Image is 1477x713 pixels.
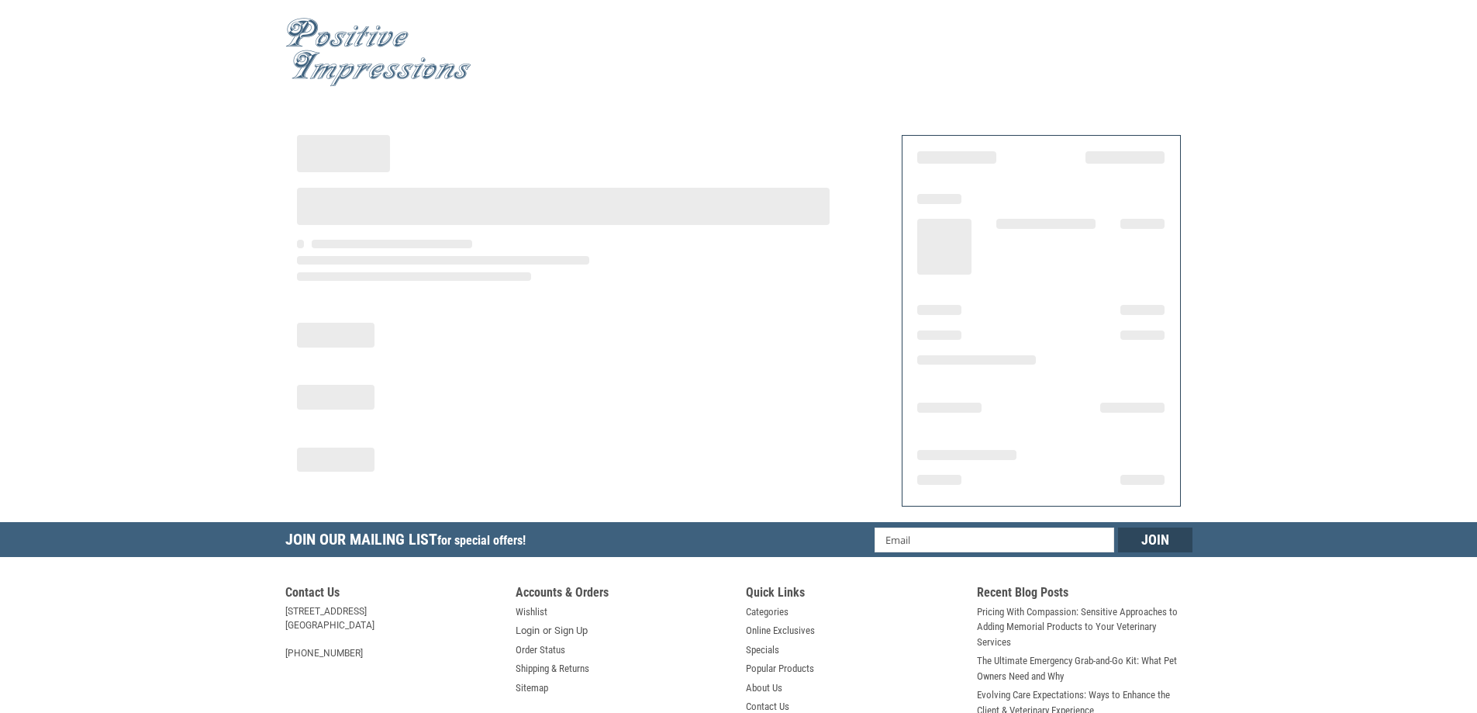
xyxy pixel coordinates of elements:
[516,661,589,677] a: Shipping & Returns
[746,680,782,696] a: About Us
[746,604,789,620] a: Categories
[746,585,961,604] h5: Quick Links
[285,522,533,562] h5: Join Our Mailing List
[437,533,526,548] span: for special offers!
[285,604,501,660] address: [STREET_ADDRESS] [GEOGRAPHIC_DATA] [PHONE_NUMBER]
[554,623,588,639] a: Sign Up
[746,623,815,639] a: Online Exclusives
[516,604,547,620] a: Wishlist
[533,623,561,639] span: or
[746,661,814,677] a: Popular Products
[285,18,471,87] img: Positive Impressions
[1118,528,1192,552] input: Join
[977,604,1192,650] a: Pricing With Compassion: Sensitive Approaches to Adding Memorial Products to Your Veterinary Serv...
[516,623,540,639] a: Login
[516,680,548,696] a: Sitemap
[285,585,501,604] h5: Contact Us
[516,585,731,604] h5: Accounts & Orders
[875,528,1114,552] input: Email
[977,653,1192,684] a: The Ultimate Emergency Grab-and-Go Kit: What Pet Owners Need and Why
[516,642,565,658] a: Order Status
[977,585,1192,604] h5: Recent Blog Posts
[746,642,779,658] a: Specials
